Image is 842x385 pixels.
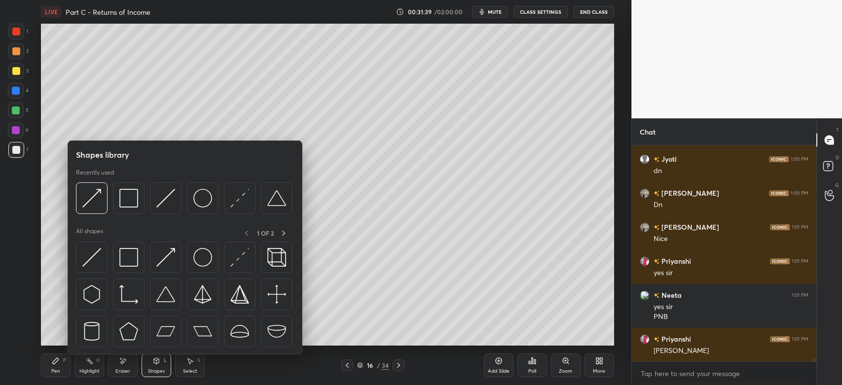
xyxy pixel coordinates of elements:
div: Eraser [115,369,130,374]
p: G [835,181,839,189]
img: svg+xml;charset=utf-8,%3Csvg%20xmlns%3D%22http%3A%2F%2Fwww.w3.org%2F2000%2Fsvg%22%20width%3D%2230... [82,189,101,208]
div: Pen [51,369,60,374]
img: svg+xml;charset=utf-8,%3Csvg%20xmlns%3D%22http%3A%2F%2Fwww.w3.org%2F2000%2Fsvg%22%20width%3D%2234... [119,322,138,341]
img: 3 [640,290,650,300]
img: svg+xml;charset=utf-8,%3Csvg%20xmlns%3D%22http%3A%2F%2Fwww.w3.org%2F2000%2Fsvg%22%20width%3D%2238... [267,189,286,208]
img: svg+xml;charset=utf-8,%3Csvg%20xmlns%3D%22http%3A%2F%2Fwww.w3.org%2F2000%2Fsvg%22%20width%3D%2234... [119,189,138,208]
p: Chat [632,119,663,145]
button: mute [472,6,508,18]
img: iconic-dark.1390631f.png [769,190,789,196]
img: 86278119867d4e99be90062c2451356c.jpg [640,256,650,266]
div: PNB [654,312,808,322]
h4: Part C - Returns of Income [66,7,150,17]
p: T [836,126,839,134]
img: svg+xml;charset=utf-8,%3Csvg%20xmlns%3D%22http%3A%2F%2Fwww.w3.org%2F2000%2Fsvg%22%20width%3D%2230... [230,248,249,267]
h6: [PERSON_NAME] [659,222,719,232]
img: svg+xml;charset=utf-8,%3Csvg%20xmlns%3D%22http%3A%2F%2Fwww.w3.org%2F2000%2Fsvg%22%20width%3D%2236... [193,248,212,267]
div: LIVE [41,6,62,18]
div: Select [183,369,197,374]
img: svg+xml;charset=utf-8,%3Csvg%20xmlns%3D%22http%3A%2F%2Fwww.w3.org%2F2000%2Fsvg%22%20width%3D%2236... [193,189,212,208]
img: f38e0d48d3da455eb587ff506802c407.jpg [640,222,650,232]
div: 1:01 PM [792,224,808,230]
div: 34 [382,361,389,370]
img: iconic-dark.1390631f.png [769,156,789,162]
img: f38e0d48d3da455eb587ff506802c407.jpg [640,188,650,198]
div: H [96,358,100,363]
p: All shapes [76,227,103,240]
img: svg+xml;charset=utf-8,%3Csvg%20xmlns%3D%22http%3A%2F%2Fwww.w3.org%2F2000%2Fsvg%22%20width%3D%2230... [230,189,249,208]
button: End Class [574,6,614,18]
img: svg+xml;charset=utf-8,%3Csvg%20xmlns%3D%22http%3A%2F%2Fwww.w3.org%2F2000%2Fsvg%22%20width%3D%2234... [230,285,249,304]
div: 1:01 PM [792,336,808,342]
img: no-rating-badge.077c3623.svg [654,157,659,162]
div: 6 [8,122,29,138]
img: iconic-dark.1390631f.png [770,224,790,230]
img: svg+xml;charset=utf-8,%3Csvg%20xmlns%3D%22http%3A%2F%2Fwww.w3.org%2F2000%2Fsvg%22%20width%3D%2238... [230,322,249,341]
img: svg+xml;charset=utf-8,%3Csvg%20xmlns%3D%22http%3A%2F%2Fwww.w3.org%2F2000%2Fsvg%22%20width%3D%2235... [267,248,286,267]
div: 1:01 PM [792,292,808,298]
h6: [PERSON_NAME] [659,188,719,198]
div: 4 [8,83,29,99]
img: 86278119867d4e99be90062c2451356c.jpg [640,334,650,344]
img: default.png [640,154,650,164]
div: 1 [8,24,28,39]
p: 1 OF 2 [257,229,274,237]
h6: Priyanshi [659,256,691,266]
div: Add Slide [488,369,510,374]
img: svg+xml;charset=utf-8,%3Csvg%20xmlns%3D%22http%3A%2F%2Fwww.w3.org%2F2000%2Fsvg%22%20width%3D%2233... [119,285,138,304]
img: svg+xml;charset=utf-8,%3Csvg%20xmlns%3D%22http%3A%2F%2Fwww.w3.org%2F2000%2Fsvg%22%20width%3D%2244... [193,322,212,341]
div: dn [654,166,808,176]
img: no-rating-badge.077c3623.svg [654,293,659,298]
img: iconic-dark.1390631f.png [770,258,790,264]
div: / [377,362,380,368]
div: grid [632,145,816,361]
div: 16 [365,362,375,368]
img: svg+xml;charset=utf-8,%3Csvg%20xmlns%3D%22http%3A%2F%2Fwww.w3.org%2F2000%2Fsvg%22%20width%3D%2234... [119,248,138,267]
img: svg+xml;charset=utf-8,%3Csvg%20xmlns%3D%22http%3A%2F%2Fwww.w3.org%2F2000%2Fsvg%22%20width%3D%2238... [267,322,286,341]
img: svg+xml;charset=utf-8,%3Csvg%20xmlns%3D%22http%3A%2F%2Fwww.w3.org%2F2000%2Fsvg%22%20width%3D%2238... [156,285,175,304]
div: yes sir [654,268,808,278]
div: 1:01 PM [792,258,808,264]
img: no-rating-badge.077c3623.svg [654,191,659,196]
div: 3 [8,63,29,79]
div: 2 [8,43,29,59]
div: Nice [654,234,808,244]
img: svg+xml;charset=utf-8,%3Csvg%20xmlns%3D%22http%3A%2F%2Fwww.w3.org%2F2000%2Fsvg%22%20width%3D%2230... [156,248,175,267]
div: 7 [8,142,29,158]
img: svg+xml;charset=utf-8,%3Csvg%20xmlns%3D%22http%3A%2F%2Fwww.w3.org%2F2000%2Fsvg%22%20width%3D%2230... [156,189,175,208]
img: no-rating-badge.077c3623.svg [654,337,659,342]
div: More [593,369,605,374]
img: svg+xml;charset=utf-8,%3Csvg%20xmlns%3D%22http%3A%2F%2Fwww.w3.org%2F2000%2Fsvg%22%20width%3D%2228... [82,322,101,341]
h6: Jyoti [659,154,677,164]
div: L [164,358,167,363]
div: Highlight [79,369,100,374]
p: D [836,154,839,161]
div: S [197,358,200,363]
div: 1:00 PM [791,156,808,162]
button: CLASS SETTINGS [513,6,568,18]
div: 5 [8,103,29,118]
div: Zoom [559,369,572,374]
div: Poll [528,369,536,374]
span: mute [488,8,502,15]
img: svg+xml;charset=utf-8,%3Csvg%20xmlns%3D%22http%3A%2F%2Fwww.w3.org%2F2000%2Fsvg%22%20width%3D%2230... [82,285,101,304]
img: no-rating-badge.077c3623.svg [654,225,659,230]
h6: Priyanshi [659,334,691,344]
div: 1:00 PM [791,190,808,196]
div: P [63,358,66,363]
img: svg+xml;charset=utf-8,%3Csvg%20xmlns%3D%22http%3A%2F%2Fwww.w3.org%2F2000%2Fsvg%22%20width%3D%2234... [193,285,212,304]
div: [PERSON_NAME] [654,346,808,356]
img: iconic-dark.1390631f.png [770,336,790,342]
div: yes sir [654,302,808,312]
h5: Shapes library [76,149,129,161]
div: Shapes [148,369,165,374]
img: svg+xml;charset=utf-8,%3Csvg%20xmlns%3D%22http%3A%2F%2Fwww.w3.org%2F2000%2Fsvg%22%20width%3D%2230... [82,248,101,267]
h6: Neeta [659,290,682,300]
img: svg+xml;charset=utf-8,%3Csvg%20xmlns%3D%22http%3A%2F%2Fwww.w3.org%2F2000%2Fsvg%22%20width%3D%2240... [267,285,286,304]
img: no-rating-badge.077c3623.svg [654,259,659,264]
div: Dn [654,200,808,210]
img: svg+xml;charset=utf-8,%3Csvg%20xmlns%3D%22http%3A%2F%2Fwww.w3.org%2F2000%2Fsvg%22%20width%3D%2244... [156,322,175,341]
p: Recently used [76,169,114,176]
